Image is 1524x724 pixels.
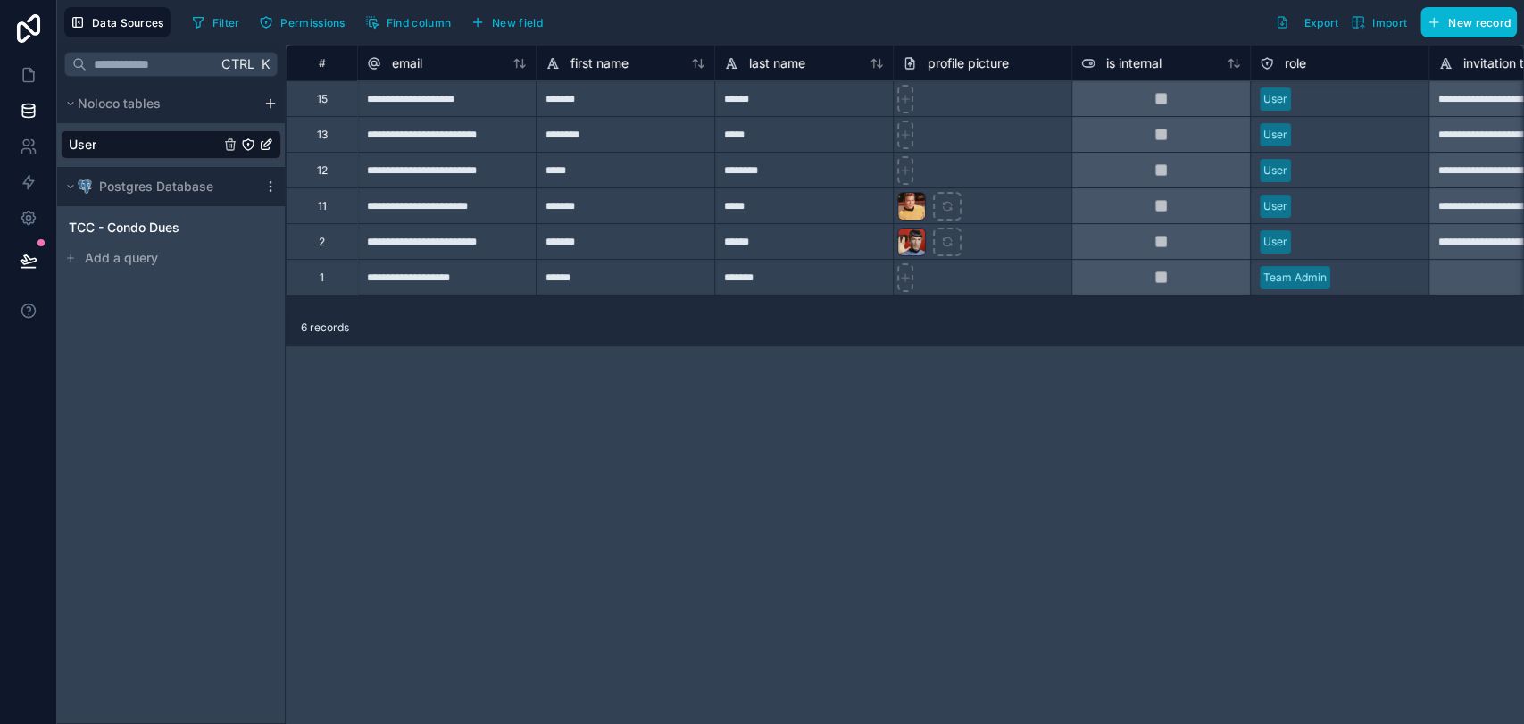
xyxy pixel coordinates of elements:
button: New field [464,9,549,36]
span: last name [749,54,805,72]
button: Import [1345,7,1413,37]
div: User [1263,234,1287,250]
span: email [392,54,422,72]
div: 15 [317,92,328,106]
span: Export [1303,16,1338,29]
span: Permissions [280,16,345,29]
span: first name [570,54,629,72]
div: 1 [320,270,324,285]
span: role [1285,54,1306,72]
button: Find column [359,9,457,36]
div: 11 [318,199,327,213]
span: K [259,58,271,71]
button: Data Sources [64,7,171,37]
span: New field [492,16,543,29]
button: Permissions [253,9,351,36]
span: is internal [1106,54,1162,72]
button: Export [1269,7,1345,37]
div: User [1263,127,1287,143]
div: 12 [317,163,328,178]
span: 6 records [301,320,349,335]
a: Permissions [253,9,358,36]
a: New record [1413,7,1517,37]
div: 2 [319,235,325,249]
div: User [1263,162,1287,179]
div: # [300,56,344,70]
span: Data Sources [92,16,164,29]
div: 13 [317,128,328,142]
div: User [1263,198,1287,214]
button: New record [1420,7,1517,37]
span: Find column [387,16,451,29]
span: New record [1448,16,1511,29]
span: profile picture [928,54,1009,72]
span: Import [1372,16,1407,29]
span: Ctrl [220,53,256,75]
div: User [1263,91,1287,107]
div: Team Admin [1263,270,1327,286]
button: Filter [185,9,246,36]
span: Filter [212,16,240,29]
